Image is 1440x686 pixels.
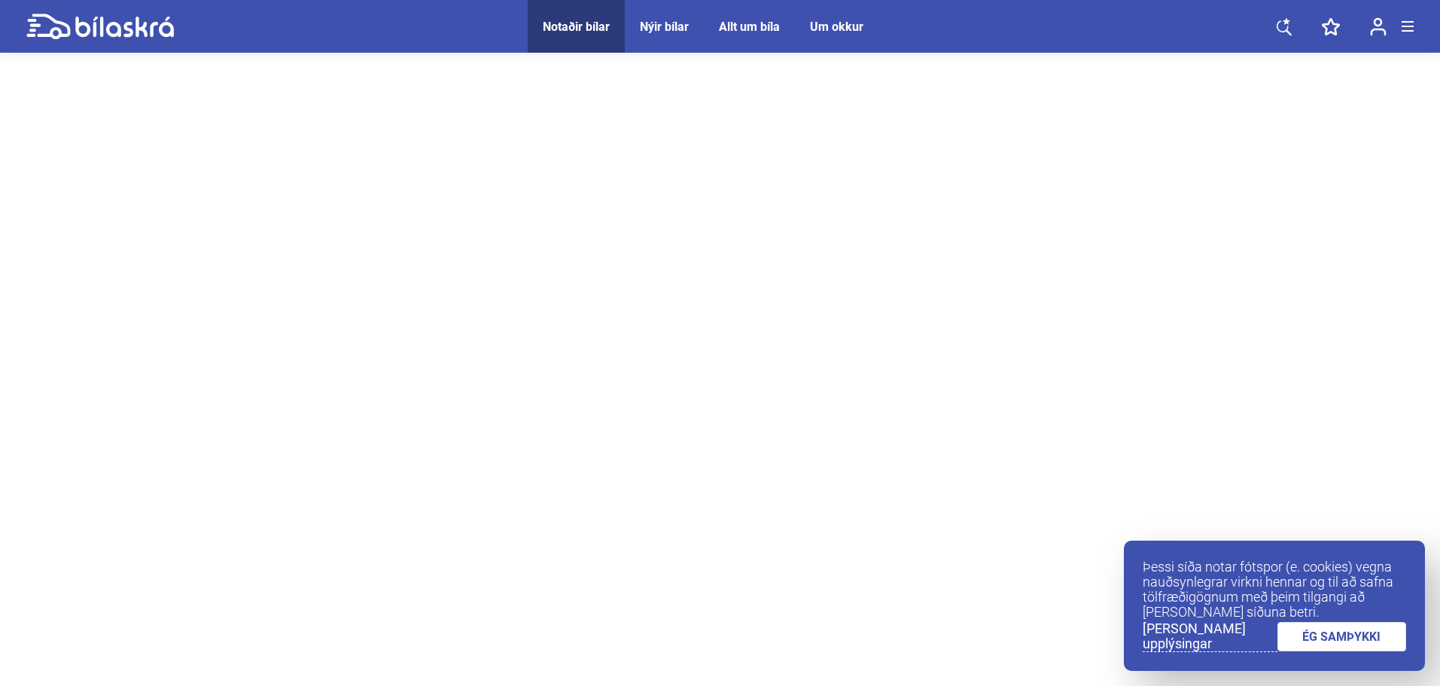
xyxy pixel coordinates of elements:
a: [PERSON_NAME] upplýsingar [1143,621,1277,652]
a: Um okkur [810,20,863,34]
p: Þessi síða notar fótspor (e. cookies) vegna nauðsynlegrar virkni hennar og til að safna tölfræðig... [1143,559,1406,620]
img: user-login.svg [1370,17,1387,36]
a: Notaðir bílar [543,20,610,34]
a: Nýir bílar [640,20,689,34]
a: Allt um bíla [719,20,780,34]
a: ÉG SAMÞYKKI [1277,622,1407,651]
